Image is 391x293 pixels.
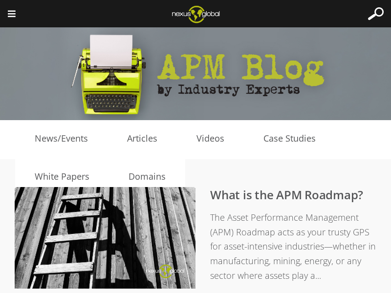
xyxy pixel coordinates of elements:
[15,131,108,146] a: News/Events
[244,131,335,146] a: Case Studies
[177,131,244,146] a: Videos
[108,131,177,146] a: Articles
[210,211,376,281] span: The Asset Performance Management (APM) Roadmap acts as your trusty GPS for asset-intensive indust...
[164,2,227,26] img: Nexus Global
[15,187,195,289] img: What is the APM Roadmap?
[210,187,363,203] a: What is the APM Roadmap?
